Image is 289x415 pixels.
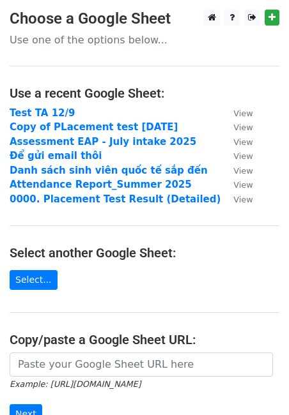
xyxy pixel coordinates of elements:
a: 0000. Placement Test Result (Detailed) [10,193,221,205]
small: View [233,109,253,118]
small: View [233,166,253,176]
h4: Copy/paste a Google Sheet URL: [10,332,279,347]
a: View [221,165,253,176]
a: View [221,179,253,190]
small: Example: [URL][DOMAIN_NAME] [10,379,141,389]
h4: Use a recent Google Sheet: [10,86,279,101]
a: View [221,136,253,147]
a: View [221,107,253,119]
h4: Select another Google Sheet: [10,245,279,260]
a: View [221,150,253,162]
a: Attendance Report_Summer 2025 [10,179,192,190]
a: Test TA 12/9 [10,107,75,119]
small: View [233,137,253,147]
small: View [233,180,253,190]
a: Select... [10,270,58,290]
small: View [233,195,253,204]
a: Assessment EAP - July intake 2025 [10,136,196,147]
input: Paste your Google Sheet URL here [10,352,273,377]
a: View [221,193,253,205]
a: Danh sách sinh viên quốc tế sắp đến [10,165,208,176]
small: View [233,151,253,161]
iframe: Chat Widget [225,354,289,415]
p: Use one of the options below... [10,33,279,47]
a: View [221,121,253,133]
a: Để gửi email thôi [10,150,102,162]
a: Copy of PLacement test [DATE] [10,121,178,133]
h3: Choose a Google Sheet [10,10,279,28]
small: View [233,123,253,132]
